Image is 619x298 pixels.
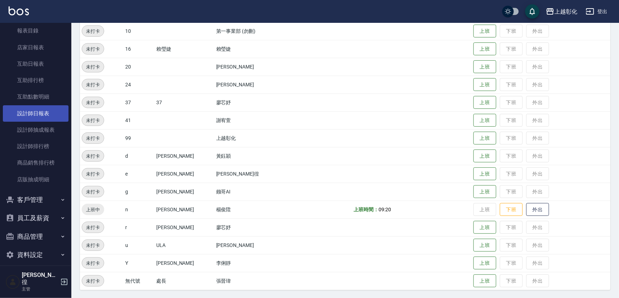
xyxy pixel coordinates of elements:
[473,78,496,91] button: 上班
[154,147,214,165] td: [PERSON_NAME]
[82,170,104,178] span: 未打卡
[123,129,154,147] td: 99
[154,40,214,58] td: 賴瑩婕
[543,4,580,19] button: 上越彰化
[3,72,69,89] a: 互助排行榜
[473,96,496,109] button: 上班
[82,81,104,89] span: 未打卡
[9,6,29,15] img: Logo
[214,147,292,165] td: 黃鈺穎
[82,152,104,160] span: 未打卡
[214,201,292,218] td: 楊俊陞
[82,27,104,35] span: 未打卡
[154,183,214,201] td: [PERSON_NAME]
[123,254,154,272] td: Y
[214,218,292,236] td: 廖芯妤
[3,227,69,246] button: 商品管理
[123,40,154,58] td: 16
[214,272,292,290] td: 張晉瑋
[82,259,104,267] span: 未打卡
[3,138,69,155] a: 設計師排行榜
[473,114,496,127] button: 上班
[3,105,69,122] a: 設計師日報表
[123,94,154,111] td: 37
[214,76,292,94] td: [PERSON_NAME]
[82,99,104,106] span: 未打卡
[6,275,20,289] img: Person
[82,188,104,196] span: 未打卡
[154,218,214,236] td: [PERSON_NAME]
[82,117,104,124] span: 未打卡
[214,58,292,76] td: [PERSON_NAME]
[554,7,577,16] div: 上越彰化
[123,272,154,290] td: 無代號
[473,25,496,38] button: 上班
[154,201,214,218] td: [PERSON_NAME]
[526,203,549,216] button: 外出
[123,22,154,40] td: 10
[3,39,69,56] a: 店家日報表
[500,203,523,216] button: 下班
[473,274,496,288] button: 上班
[3,122,69,138] a: 設計師抽成報表
[473,185,496,198] button: 上班
[214,165,292,183] td: [PERSON_NAME]徨
[473,150,496,163] button: 上班
[3,89,69,105] a: 互助點數明細
[82,45,104,53] span: 未打卡
[82,206,104,213] span: 上班中
[82,135,104,142] span: 未打卡
[123,201,154,218] td: n
[154,254,214,272] td: [PERSON_NAME]
[154,236,214,254] td: ULA
[583,5,610,18] button: 登出
[82,224,104,231] span: 未打卡
[473,239,496,252] button: 上班
[214,40,292,58] td: 賴瑩婕
[3,22,69,39] a: 報表目錄
[3,209,69,227] button: 員工及薪資
[3,171,69,188] a: 店販抽成明細
[214,111,292,129] td: 謝宥萱
[354,207,379,212] b: 上班時間：
[3,155,69,171] a: 商品銷售排行榜
[3,191,69,209] button: 客戶管理
[525,4,539,19] button: save
[123,183,154,201] td: g
[123,218,154,236] td: r
[473,60,496,74] button: 上班
[473,42,496,56] button: 上班
[82,277,104,285] span: 未打卡
[3,56,69,72] a: 互助日報表
[214,236,292,254] td: [PERSON_NAME]
[82,242,104,249] span: 未打卡
[154,272,214,290] td: 處長
[473,132,496,145] button: 上班
[123,236,154,254] td: u
[123,165,154,183] td: e
[123,111,154,129] td: 41
[379,207,391,212] span: 09:20
[22,272,58,286] h5: [PERSON_NAME]徨
[473,257,496,270] button: 上班
[3,246,69,264] button: 資料設定
[214,254,292,272] td: 李俐靜
[82,63,104,71] span: 未打卡
[214,129,292,147] td: 上越彰化
[123,76,154,94] td: 24
[22,286,58,292] p: 主管
[473,167,496,181] button: 上班
[473,221,496,234] button: 上班
[123,147,154,165] td: d
[123,58,154,76] td: 20
[214,183,292,201] td: 鏹哥AI
[154,94,214,111] td: 37
[214,22,292,40] td: 第一事業部 (勿刪)
[214,94,292,111] td: 廖芯妤
[154,165,214,183] td: [PERSON_NAME]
